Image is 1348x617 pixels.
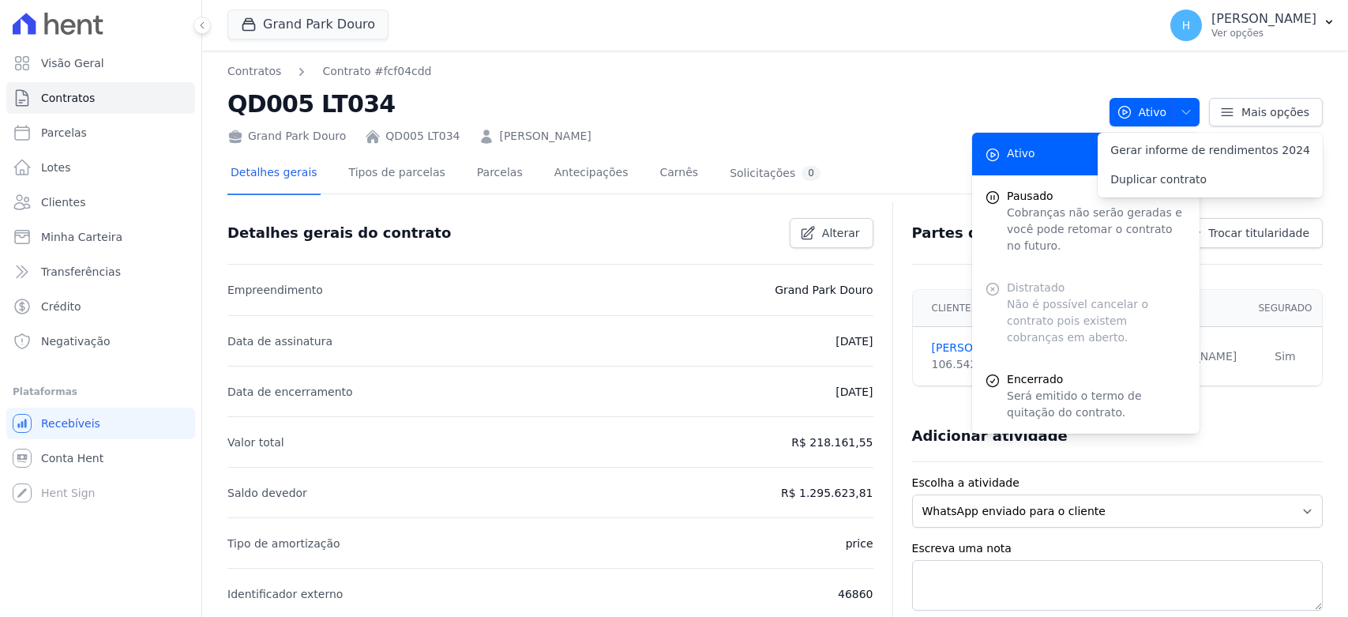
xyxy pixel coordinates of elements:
[6,291,195,322] a: Crédito
[932,356,1025,373] div: 106.542.656-90
[322,63,431,80] a: Contrato #fcf04cdd
[1007,371,1187,388] span: Encerrado
[6,408,195,439] a: Recebíveis
[227,153,321,195] a: Detalhes gerais
[346,153,449,195] a: Tipos de parcelas
[227,585,343,604] p: Identificador externo
[227,483,307,502] p: Saldo devedor
[912,224,1062,243] h3: Partes do contrato
[1176,218,1323,248] a: Trocar titularidade
[41,450,103,466] span: Conta Hent
[1007,188,1187,205] span: Pausado
[41,55,104,71] span: Visão Geral
[6,152,195,183] a: Lotes
[838,585,873,604] p: 46860
[1208,225,1309,241] span: Trocar titularidade
[6,47,195,79] a: Visão Geral
[6,186,195,218] a: Clientes
[227,433,284,452] p: Valor total
[1248,290,1322,327] th: Segurado
[835,332,873,351] p: [DATE]
[227,332,332,351] p: Data de assinatura
[932,340,1025,356] a: [PERSON_NAME]
[41,264,121,280] span: Transferências
[227,534,340,553] p: Tipo de amortização
[6,256,195,288] a: Transferências
[835,382,873,401] p: [DATE]
[1098,165,1323,194] a: Duplicar contrato
[730,166,820,181] div: Solicitações
[1007,388,1187,421] p: Será emitido o termo de quitação do contrato.
[474,153,526,195] a: Parcelas
[1110,98,1200,126] button: Ativo
[41,160,71,175] span: Lotes
[41,90,95,106] span: Contratos
[41,299,81,314] span: Crédito
[6,325,195,357] a: Negativação
[227,280,323,299] p: Empreendimento
[912,427,1068,446] h3: Adicionar atividade
[227,86,1097,122] h2: QD005 LT034
[227,63,432,80] nav: Breadcrumb
[846,534,873,553] p: price
[1182,20,1191,31] span: H
[385,128,460,145] a: QD005 LT034
[1209,98,1323,126] a: Mais opções
[227,63,1097,80] nav: Breadcrumb
[1007,205,1187,254] p: Cobranças não serão geradas e você pode retomar o contrato no futuro.
[41,229,122,245] span: Minha Carteira
[6,82,195,114] a: Contratos
[912,475,1323,491] label: Escolha a atividade
[775,280,873,299] p: Grand Park Douro
[41,333,111,349] span: Negativação
[6,117,195,149] a: Parcelas
[41,125,87,141] span: Parcelas
[227,128,346,145] div: Grand Park Douro
[822,225,860,241] span: Alterar
[551,153,632,195] a: Antecipações
[6,442,195,474] a: Conta Hent
[1007,145,1035,162] span: Ativo
[227,63,281,80] a: Contratos
[913,290,1034,327] th: Cliente
[6,221,195,253] a: Minha Carteira
[227,224,451,243] h3: Detalhes gerais do contrato
[1241,104,1309,120] span: Mais opções
[912,540,1323,557] label: Escreva uma nota
[1211,27,1316,40] p: Ver opções
[1211,11,1316,27] p: [PERSON_NAME]
[1117,98,1167,126] span: Ativo
[41,416,100,431] span: Recebíveis
[227,382,353,401] p: Data de encerramento
[781,483,873,502] p: R$ 1.295.623,81
[790,218,873,248] a: Alterar
[1158,3,1348,47] button: H [PERSON_NAME] Ver opções
[1098,136,1323,165] a: Gerar informe de rendimentos 2024
[1248,327,1322,386] td: Sim
[972,175,1200,267] button: Pausado Cobranças não serão geradas e você pode retomar o contrato no futuro.
[41,194,85,210] span: Clientes
[791,433,873,452] p: R$ 218.161,55
[499,128,591,145] a: [PERSON_NAME]
[227,9,389,40] button: Grand Park Douro
[802,166,820,181] div: 0
[727,153,824,195] a: Solicitações0
[972,359,1200,434] a: Encerrado Será emitido o termo de quitação do contrato.
[656,153,701,195] a: Carnês
[13,382,189,401] div: Plataformas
